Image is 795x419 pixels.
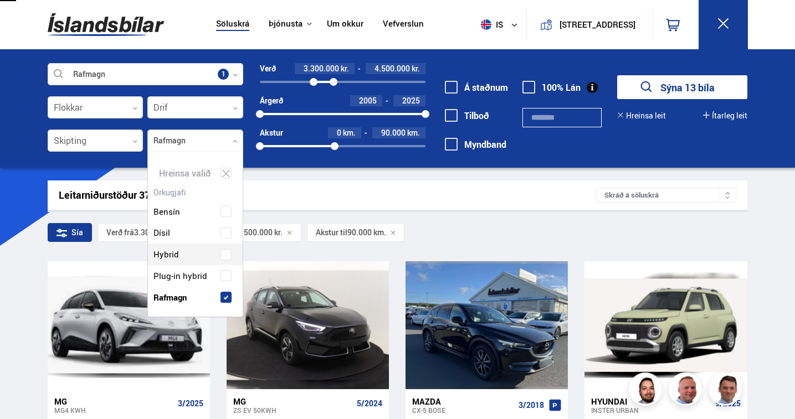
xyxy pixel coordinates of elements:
[106,228,134,237] span: Verð frá
[407,128,420,137] span: km.
[630,374,664,407] img: nhp88E3Fdnt1Opn2.png
[383,19,424,30] a: Vefverslun
[347,228,386,237] span: 90.000 km.
[54,406,173,414] div: MG4 KWH
[591,396,710,406] div: Hyundai
[233,406,352,414] div: ZS EV 50KWH
[316,228,347,237] span: Akstur til
[596,188,736,203] div: Skráð á söluskrá
[402,95,420,106] span: 2025
[260,64,276,73] div: Verð
[134,228,179,237] span: 3.300.000 kr.
[412,406,514,414] div: CX-5 BOSE
[216,19,249,30] a: Söluskrá
[476,8,526,41] button: is
[343,128,356,137] span: km.
[48,223,92,242] div: Sía
[260,128,283,137] div: Akstur
[715,399,741,408] span: 9/2025
[381,127,406,138] span: 90.000
[337,127,341,138] span: 0
[357,399,382,408] span: 5/2024
[412,64,420,73] span: kr.
[233,396,352,406] div: MG
[48,7,164,43] img: G0Ugv5HjCgRt.svg
[148,163,243,184] div: Hreinsa valið
[9,4,42,38] button: Opna LiveChat spjallviðmót
[153,246,179,262] span: Hybrid
[153,289,187,306] span: Rafmagn
[445,139,506,149] label: Myndband
[375,63,410,74] span: 4.500.000
[519,401,544,410] span: 3/2018
[591,406,710,414] div: Inster URBAN
[153,204,180,220] span: Bensín
[153,268,207,284] span: Plug-in hybrid
[481,19,491,30] img: svg+xml;base64,PHN2ZyB4bWxucz0iaHR0cDovL3d3dy53My5vcmcvMjAwMC9zdmciIHdpZHRoPSI1MTIiIGhlaWdodD0iNT...
[617,75,747,99] button: Sýna 13 bíla
[617,111,666,120] button: Hreinsa leit
[269,19,302,29] button: Þjónusta
[710,374,743,407] img: FbJEzSuNWCJXmdc-.webp
[260,96,283,105] div: Árgerð
[304,63,339,74] span: 3.300.000
[476,19,504,30] span: is
[445,82,508,92] label: Á staðnum
[412,396,514,406] div: Mazda
[703,111,747,120] button: Ítarleg leit
[178,399,203,408] span: 3/2025
[522,82,581,92] label: 100% Lán
[557,20,638,29] button: [STREET_ADDRESS]
[445,111,489,121] label: Tilboð
[54,396,173,406] div: MG
[533,9,646,40] a: [STREET_ADDRESS]
[341,64,349,73] span: kr.
[237,228,283,237] span: 4.500.000 kr.
[59,189,596,201] div: Leitarniðurstöður 37 bílar
[359,95,377,106] span: 2005
[327,19,363,30] a: Um okkur
[153,225,170,241] span: Dísil
[670,374,704,407] img: siFngHWaQ9KaOqBr.png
